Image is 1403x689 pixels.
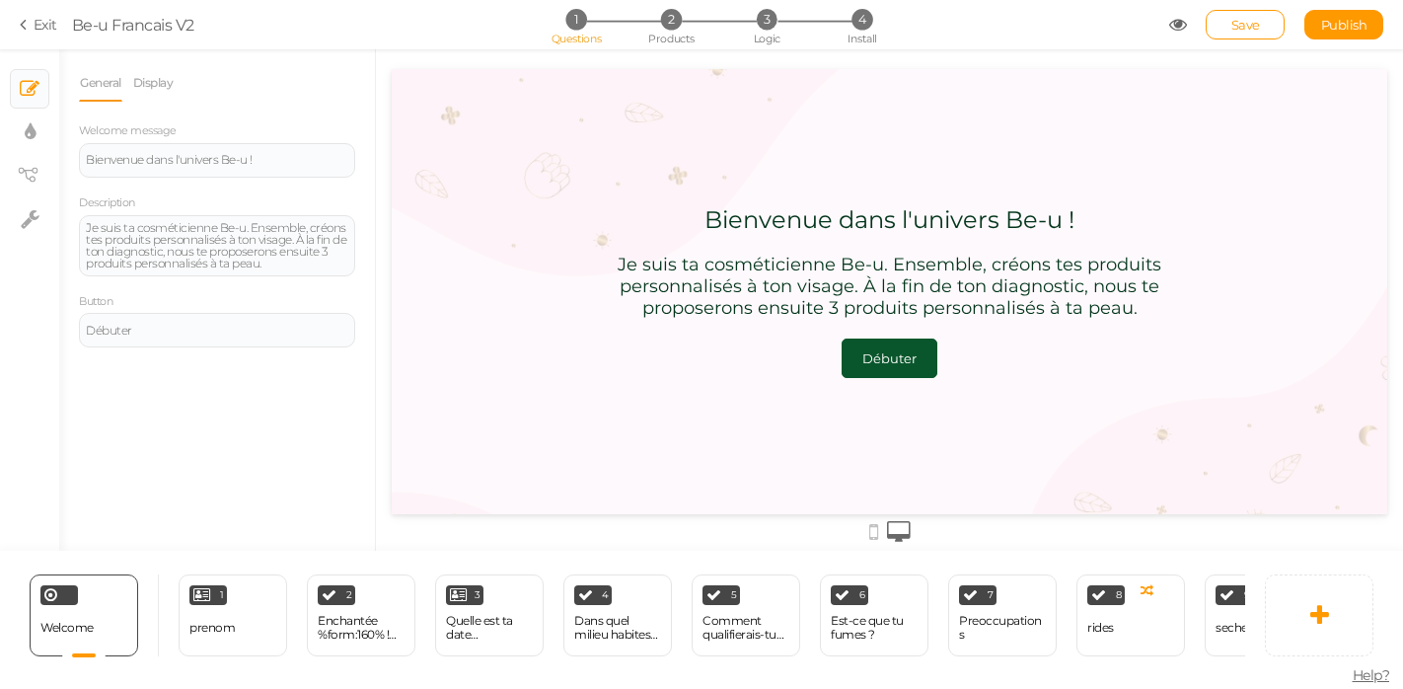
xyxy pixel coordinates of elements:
span: 3 [475,590,480,600]
div: Be-u Francais V2 [72,13,194,37]
span: 4 [602,590,609,600]
span: 4 [851,9,872,30]
a: General [79,64,122,102]
span: Welcome [40,620,94,635]
span: Save [1231,17,1260,33]
div: 2 Enchantée %form:160% ! Comment te décris-tu? [307,574,415,656]
div: Dans quel milieu habites-tu? [574,614,661,642]
a: Exit [20,15,57,35]
div: 1 prenom [179,574,287,656]
span: 3 [757,9,777,30]
span: 1 [220,590,224,600]
div: Est-ce que tu fumes ? [831,614,918,642]
span: Help? [1353,666,1390,684]
div: Bienvenue dans l'univers Be-u ! [313,136,683,165]
li: 1 Questions [530,9,622,30]
div: Je suis ta cosméticienne Be-u. Ensemble, créons tes produits personnalisés à ton visage. À la fin... [222,185,775,250]
div: 8 rides [1076,574,1185,656]
div: Je suis ta cosméticienne Be-u. Ensemble, créons tes produits personnalisés à ton visage. À la fin... [86,222,348,269]
label: Welcome message [79,124,177,138]
span: Install [848,32,876,45]
div: rides [1087,621,1114,635]
div: 9 secheresse [1205,574,1313,656]
div: 7 Preoccupations [948,574,1057,656]
div: Welcome [30,574,138,656]
label: Button [79,295,112,309]
div: Quelle est ta date d'anniversaire? [446,614,533,642]
span: Products [648,32,695,45]
span: 8 [1116,590,1122,600]
div: 4 Dans quel milieu habites-tu? [563,574,672,656]
div: 3 Quelle est ta date d'anniversaire? [435,574,544,656]
div: Bienvenue dans l'univers Be-u ! [86,154,348,166]
li: 3 Logic [721,9,813,30]
span: Publish [1321,17,1367,33]
div: Débuter [471,281,525,297]
span: 2 [661,9,682,30]
div: secheresse [1216,621,1276,635]
li: 4 Install [816,9,908,30]
div: Enchantée %form:160% ! Comment te décris-tu? [318,614,405,642]
span: 9 [1244,590,1250,600]
span: Questions [552,32,602,45]
div: Save [1206,10,1285,39]
span: 6 [859,590,865,600]
div: prenom [189,621,235,635]
div: 6 Est-ce que tu fumes ? [820,574,928,656]
div: Preoccupations [959,614,1046,642]
div: Débuter [86,325,348,337]
span: 1 [565,9,586,30]
label: Description [79,196,135,210]
span: 5 [731,590,737,600]
a: Display [132,64,175,102]
span: 7 [988,590,994,600]
span: Logic [754,32,780,45]
span: 2 [346,590,352,600]
div: Comment qualifierais-tu ton niveau de stress? [702,614,789,642]
li: 2 Products [626,9,717,30]
div: 5 Comment qualifierais-tu ton niveau de stress? [692,574,800,656]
